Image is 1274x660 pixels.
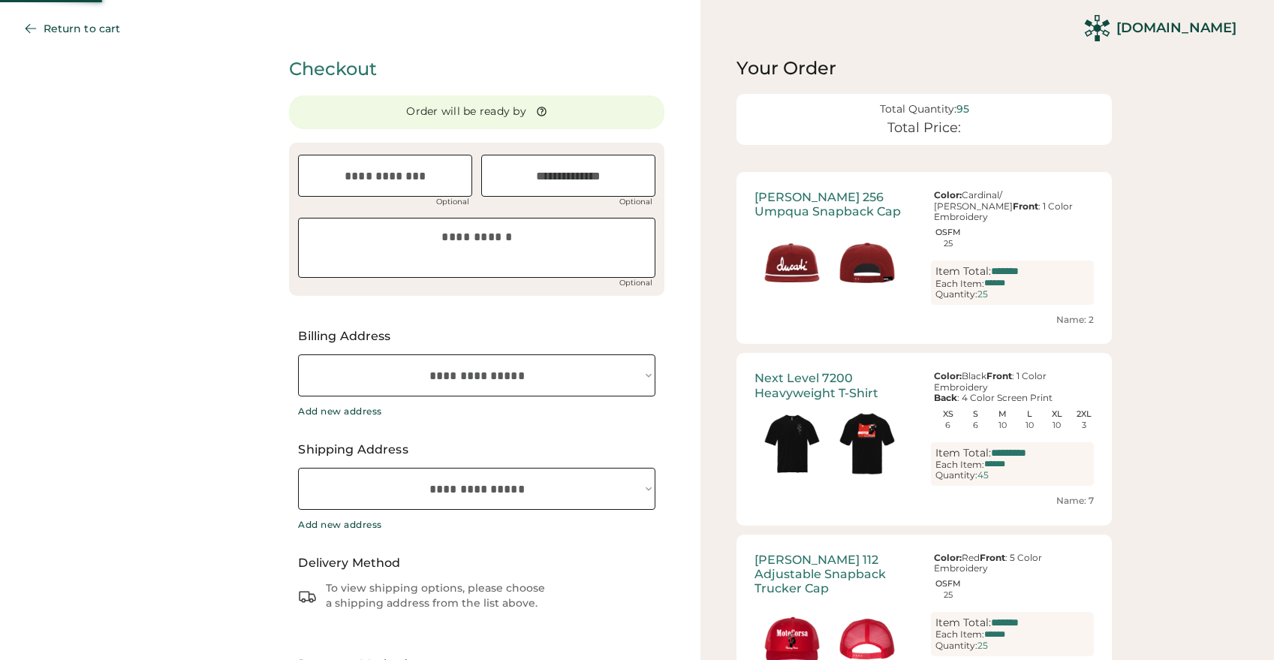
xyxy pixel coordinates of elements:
[935,470,977,481] div: Quantity:
[298,327,655,345] div: Billing Address
[12,14,138,44] button: Return to cart
[977,640,988,651] div: 25
[977,289,988,300] div: 25
[989,410,1016,418] div: M
[433,198,472,206] div: Optional
[298,554,655,572] div: Delivery Method
[830,406,905,481] img: generate-image
[931,371,1094,403] div: Black : 1 Color Embroidery : 4 Color Screen Print
[935,460,984,470] div: Each Item:
[935,289,977,300] div: Quantity:
[830,225,905,300] img: generate-image
[956,103,969,116] div: 95
[1043,410,1071,418] div: XL
[980,552,1005,563] strong: Front
[973,421,978,429] div: 6
[754,495,1094,508] div: Name: 7
[935,447,991,460] div: Item Total:
[298,519,382,531] div: Add new address
[754,553,917,596] div: [PERSON_NAME] 112 Adjustable Snapback Trucker Cap
[736,56,1112,80] div: Your Order
[754,314,1094,327] div: Name: 2
[1026,421,1034,429] div: 10
[934,392,957,403] strong: Back
[1070,410,1098,418] div: 2XL
[754,371,917,399] div: Next Level 7200 Heavyweight T-Shirt
[934,189,962,200] strong: Color:
[754,406,830,481] img: generate-image
[1084,15,1110,41] img: Rendered Logo - Screens
[962,410,989,418] div: S
[1053,421,1061,429] div: 10
[931,553,1094,574] div: Red : 5 Color Embroidery
[880,103,956,116] div: Total Quantity:
[754,225,830,300] img: generate-image
[616,198,655,206] div: Optional
[935,629,984,640] div: Each Item:
[326,581,548,610] div: To view shipping options, please choose a shipping address from the list above.
[944,591,953,599] div: 25
[945,421,950,429] div: 6
[754,190,917,218] div: [PERSON_NAME] 256 Umpqua Snapback Cap
[944,240,953,248] div: 25
[934,228,962,237] div: OSFM
[986,370,1012,381] strong: Front
[1116,19,1236,38] div: [DOMAIN_NAME]
[935,265,991,278] div: Item Total:
[931,190,1094,222] div: Cardinal/ [PERSON_NAME] : 1 Color Embroidery
[934,410,962,418] div: XS
[289,56,664,82] div: Checkout
[298,441,655,459] div: Shipping Address
[887,120,961,137] div: Total Price:
[935,616,991,629] div: Item Total:
[934,552,962,563] strong: Color:
[935,640,977,651] div: Quantity:
[1013,200,1038,212] strong: Front
[977,470,989,481] div: 45
[935,279,984,289] div: Each Item:
[1016,410,1044,418] div: L
[934,370,962,381] strong: Color:
[1082,421,1086,429] div: 3
[298,587,317,606] img: truck.svg
[998,421,1007,429] div: 10
[616,279,655,287] div: Optional
[406,104,526,119] div: Order will be ready by
[298,405,382,417] div: Add new address
[934,580,962,588] div: OSFM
